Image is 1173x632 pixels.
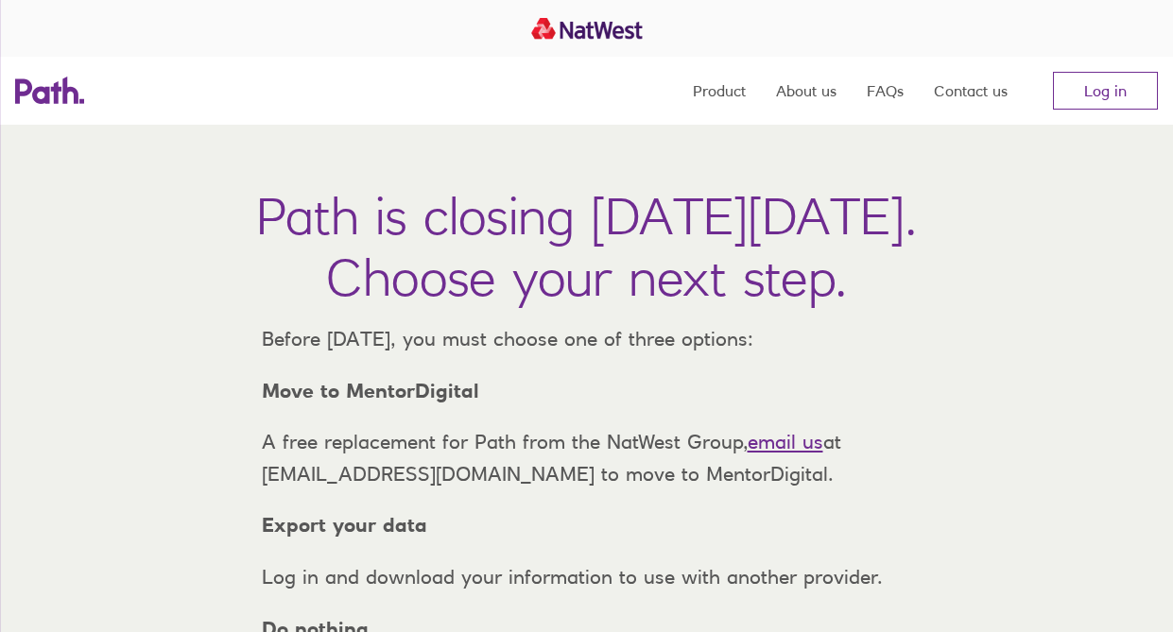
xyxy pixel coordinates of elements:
strong: Move to MentorDigital [262,379,479,402]
a: Product [693,57,746,125]
a: FAQs [867,57,904,125]
a: email us [748,430,823,453]
h1: Path is closing [DATE][DATE]. Choose your next step. [256,185,917,308]
a: Contact us [934,57,1008,125]
p: A free replacement for Path from the NatWest Group, at [EMAIL_ADDRESS][DOMAIN_NAME] to move to Me... [247,426,927,489]
a: Log in [1053,72,1158,110]
strong: Export your data [262,513,427,537]
a: About us [776,57,837,125]
p: Log in and download your information to use with another provider. [247,561,927,593]
p: Before [DATE], you must choose one of three options: [247,323,927,355]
